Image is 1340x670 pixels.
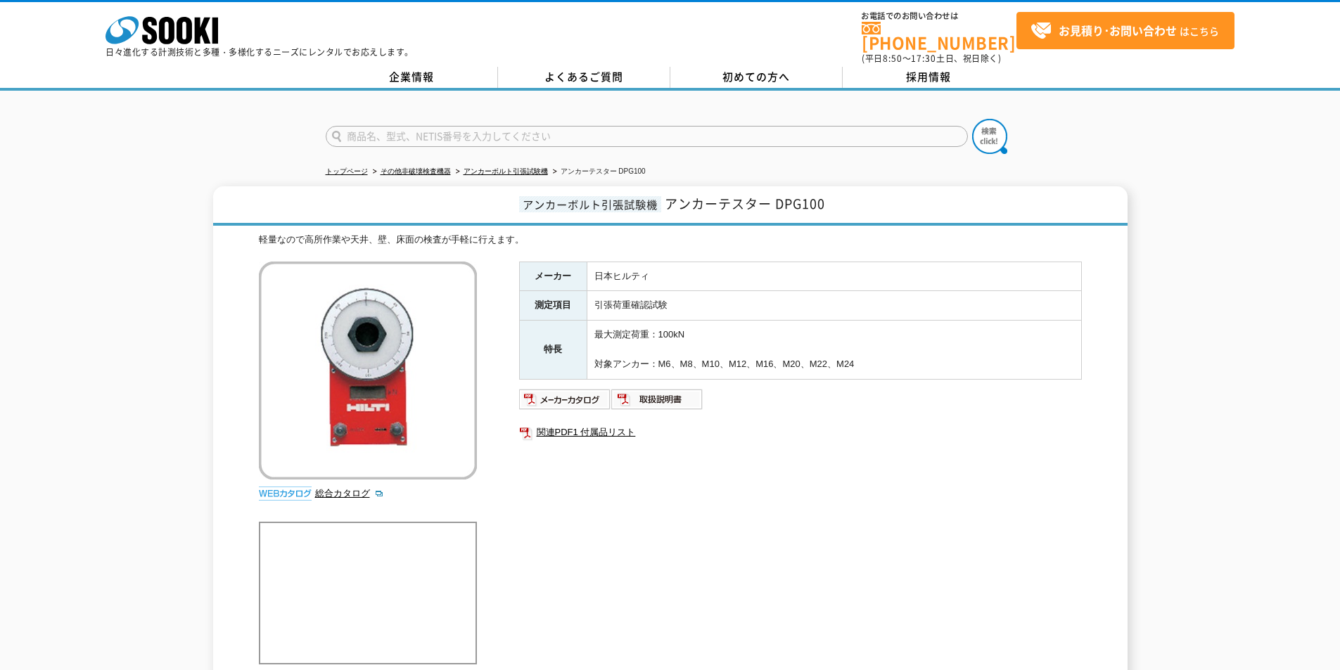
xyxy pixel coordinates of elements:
[665,194,825,213] span: アンカーテスター DPG100
[498,67,670,88] a: よくあるご質問
[519,423,1082,442] a: 関連PDF1 付属品リスト
[972,119,1007,154] img: btn_search.png
[670,67,843,88] a: 初めての方へ
[519,262,587,291] th: メーカー
[611,388,703,411] img: 取扱説明書
[381,167,451,175] a: その他非破壊検査機器
[259,487,312,501] img: webカタログ
[862,12,1016,20] span: お電話でのお問い合わせは
[911,52,936,65] span: 17:30
[315,488,384,498] a: 総合カタログ
[883,52,902,65] span: 8:50
[722,69,790,84] span: 初めての方へ
[611,397,703,408] a: 取扱説明書
[1016,12,1234,49] a: お見積り･お問い合わせはこちら
[519,196,661,212] span: アンカーボルト引張試験機
[1059,22,1177,39] strong: お見積り･お問い合わせ
[843,67,1015,88] a: 採用情報
[519,291,587,321] th: 測定項目
[550,165,646,179] li: アンカーテスター DPG100
[519,321,587,379] th: 特長
[326,67,498,88] a: 企業情報
[587,321,1081,379] td: 最大測定荷重：100kN 対象アンカー：M6、M8、M10、M12、M16、M20、M22、M24
[1030,20,1219,41] span: はこちら
[326,126,968,147] input: 商品名、型式、NETIS番号を入力してください
[519,388,611,411] img: メーカーカタログ
[862,52,1001,65] span: (平日 ～ 土日、祝日除く)
[326,167,368,175] a: トップページ
[259,262,477,479] img: アンカーテスター DPG100
[519,397,611,408] a: メーカーカタログ
[464,167,548,175] a: アンカーボルト引張試験機
[587,291,1081,321] td: 引張荷重確認試験
[259,233,1082,247] div: 軽量なので高所作業や天井、壁、床面の検査が手軽に行えます。
[862,22,1016,51] a: [PHONE_NUMBER]
[587,262,1081,291] td: 日本ヒルティ
[106,48,414,56] p: 日々進化する計測技術と多種・多様化するニーズにレンタルでお応えします。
